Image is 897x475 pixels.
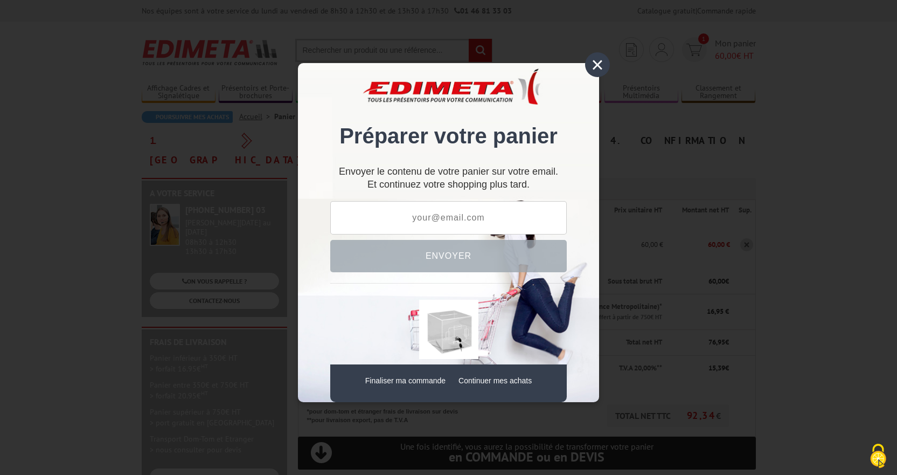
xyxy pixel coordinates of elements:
[865,443,892,470] img: Cookies (fenêtre modale)
[458,376,532,385] a: Continuer mes achats
[330,170,567,173] p: Envoyer le contenu de votre panier sur votre email.
[330,201,567,235] input: your@email.com
[859,438,897,475] button: Cookies (fenêtre modale)
[585,52,610,77] div: ×
[330,240,567,272] button: Envoyer
[330,79,567,160] div: Préparer votre panier
[365,376,446,385] a: Finaliser ma commande
[330,170,567,190] div: Et continuez votre shopping plus tard.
